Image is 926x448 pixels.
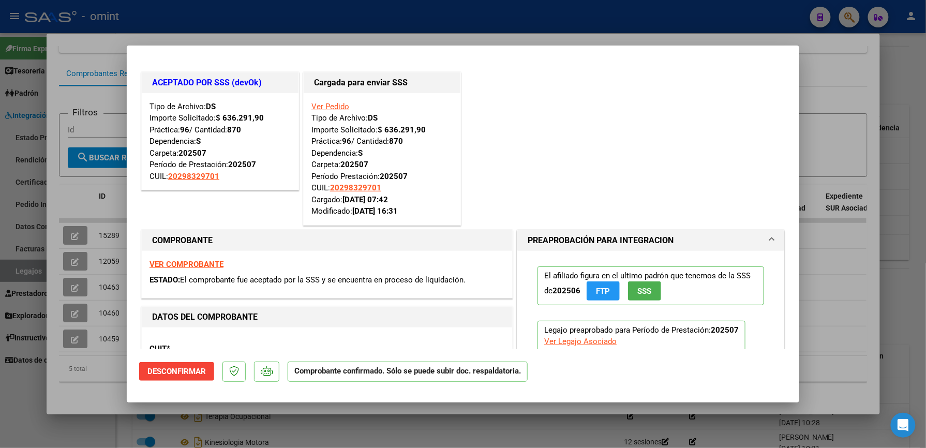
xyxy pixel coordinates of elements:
strong: COMPROBANTE [152,235,213,245]
div: Ver Legajo Asociado [544,336,617,347]
strong: S [358,148,363,158]
p: El afiliado figura en el ultimo padrón que tenemos de la SSS de [537,266,764,305]
button: SSS [628,281,661,301]
span: Desconfirmar [147,367,206,376]
strong: S [196,137,201,146]
strong: DS [368,113,378,123]
span: 20298329701 [330,183,381,192]
span: SSS [638,287,652,296]
strong: $ 636.291,90 [378,125,426,135]
strong: DS [206,102,216,111]
strong: [DATE] 07:42 [342,195,388,204]
strong: $ 636.291,90 [216,113,264,123]
strong: 202507 [228,160,256,169]
strong: 202507 [380,172,408,181]
p: Comprobante confirmado. Sólo se puede subir doc. respaldatoria. [288,362,528,382]
div: Tipo de Archivo: Importe Solicitado: Práctica: / Cantidad: Dependencia: Carpeta: Período Prestaci... [311,101,453,217]
strong: 202507 [178,148,206,158]
strong: DATOS DEL COMPROBANTE [152,312,258,322]
h1: PREAPROBACIÓN PARA INTEGRACION [528,234,674,247]
strong: 202507 [711,325,739,335]
strong: 202506 [552,286,580,295]
span: 20298329701 [168,172,219,181]
strong: 96 [180,125,189,135]
button: FTP [587,281,620,301]
strong: 96 [342,137,351,146]
span: FTP [596,287,610,296]
strong: 202507 [340,160,368,169]
h1: ACEPTADO POR SSS (devOk) [152,77,288,89]
button: Desconfirmar [139,362,214,381]
a: VER COMPROBANTE [150,260,223,269]
mat-expansion-panel-header: PREAPROBACIÓN PARA INTEGRACION [517,230,784,251]
span: ESTADO: [150,275,180,285]
span: Modificado: [311,206,398,216]
span: El comprobante fue aceptado por la SSS y se encuentra en proceso de liquidación. [180,275,466,285]
h1: Cargada para enviar SSS [314,77,450,89]
strong: 870 [389,137,403,146]
strong: [DATE] 16:31 [352,206,398,216]
strong: 870 [227,125,241,135]
p: Legajo preaprobado para Período de Prestación: [537,321,745,431]
a: Ver Pedido [311,102,349,111]
div: Tipo de Archivo: Importe Solicitado: Práctica: / Cantidad: Dependencia: Carpeta: Período de Prest... [150,101,291,183]
p: CUIT [150,343,256,355]
div: Open Intercom Messenger [891,413,916,438]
